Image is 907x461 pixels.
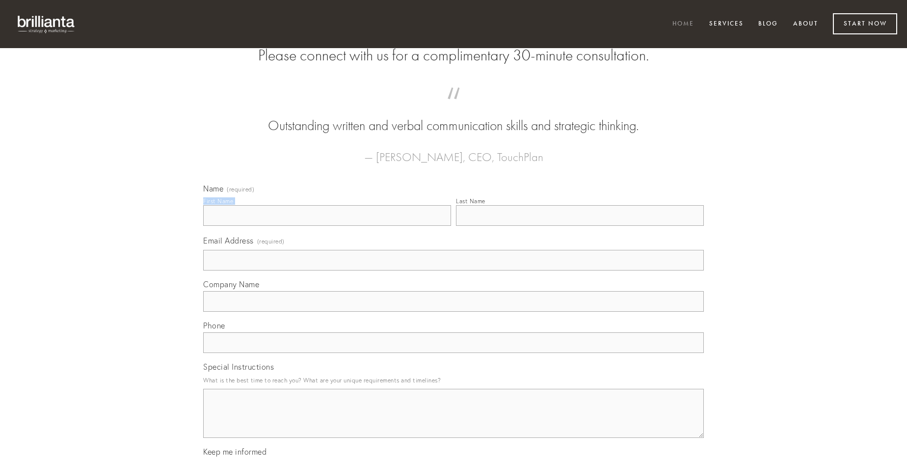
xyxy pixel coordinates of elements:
[833,13,897,34] a: Start Now
[203,279,259,289] span: Company Name
[203,236,254,245] span: Email Address
[203,46,704,65] h2: Please connect with us for a complimentary 30-minute consultation.
[10,10,83,38] img: brillianta - research, strategy, marketing
[203,321,225,330] span: Phone
[219,136,688,167] figcaption: — [PERSON_NAME], CEO, TouchPlan
[666,16,700,32] a: Home
[227,187,254,192] span: (required)
[203,447,267,457] span: Keep me informed
[203,362,274,372] span: Special Instructions
[203,374,704,387] p: What is the best time to reach you? What are your unique requirements and timelines?
[219,97,688,116] span: “
[703,16,750,32] a: Services
[203,184,223,193] span: Name
[787,16,825,32] a: About
[752,16,784,32] a: Blog
[203,197,233,205] div: First Name
[257,235,285,248] span: (required)
[456,197,485,205] div: Last Name
[219,97,688,136] blockquote: Outstanding written and verbal communication skills and strategic thinking.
